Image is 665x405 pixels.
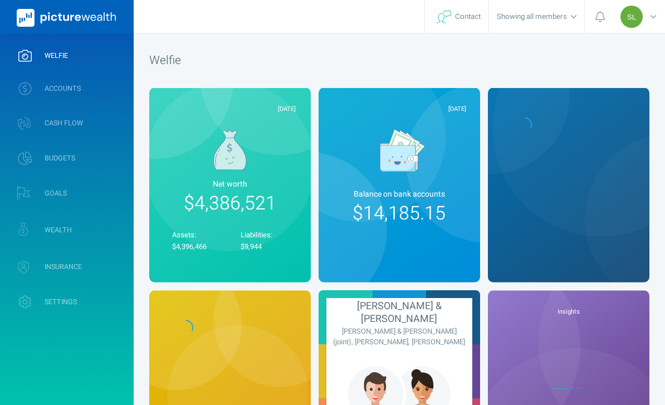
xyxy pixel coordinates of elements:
span: Assets: [172,230,196,240]
span: SETTINGS [45,297,77,306]
span: Balance on bank account s [354,188,445,200]
h1: Welfie [149,53,649,68]
span: Liabilities: [241,230,272,240]
span: GOALS [45,189,67,198]
span: WELFIE [45,51,68,60]
span: $14,185.15 [353,199,446,227]
span: Net worth [164,178,296,190]
div: [DATE] [332,104,466,114]
img: PictureWealth [17,9,116,27]
span: WEALTH [45,226,72,235]
img: svg+xml;base64,PHN2ZyB4bWxucz0iaHR0cDovL3d3dy53My5vcmcvMjAwMC9zdmciIHdpZHRoPSIyNyIgaGVpZ2h0PSIyNC... [437,11,451,23]
span: SL [627,13,636,21]
span: [DATE] [278,104,296,114]
span: $4,386,521 [184,189,276,217]
span: Insights [558,307,580,316]
span: BUDGETS [45,154,75,163]
span: ACCOUNTS [45,84,81,93]
span: CASH FLOW [45,119,83,128]
span: $4,396,466 [172,241,207,252]
span: INSURANCE [45,262,82,271]
span: $9,944 [241,241,262,252]
div: Steven Lyon [620,6,643,28]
